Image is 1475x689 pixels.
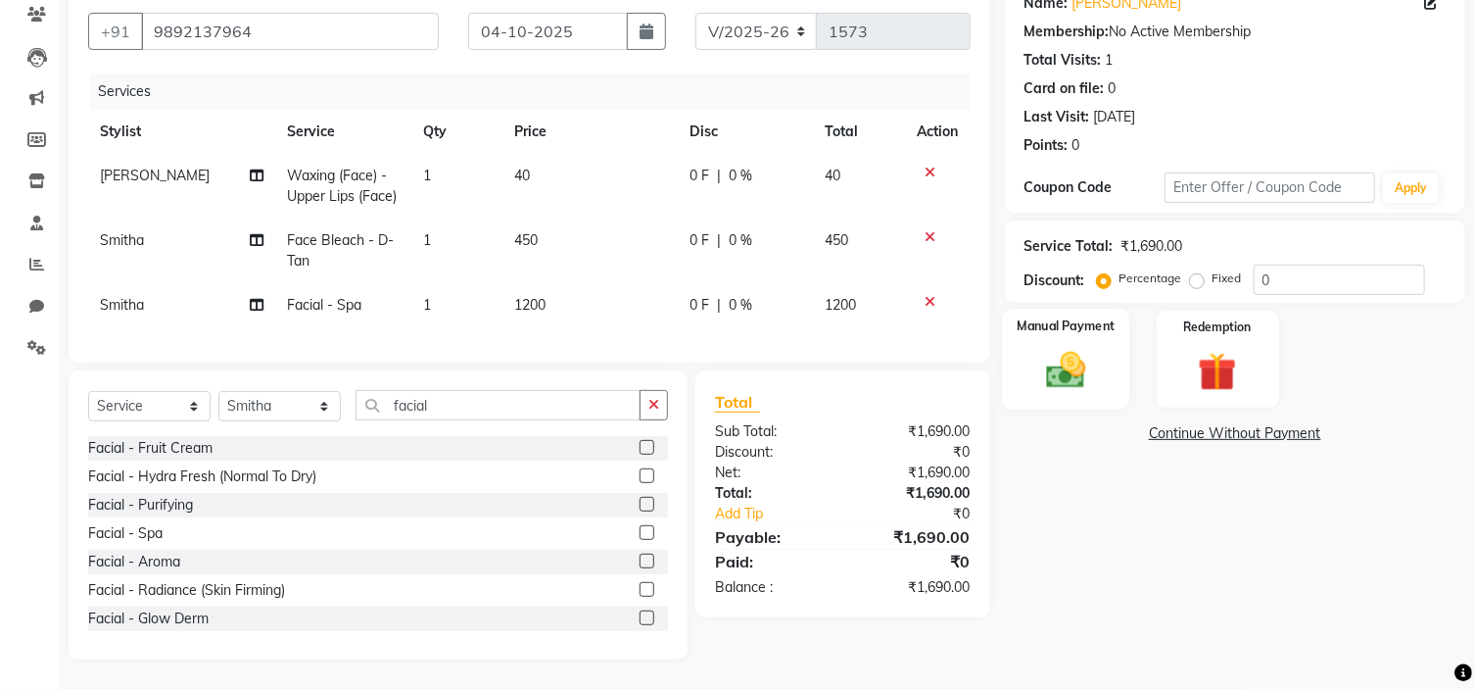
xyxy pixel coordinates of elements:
[1094,107,1136,127] div: [DATE]
[1109,78,1117,99] div: 0
[906,110,971,154] th: Action
[287,231,394,270] span: Face Bleach - D-Tan
[690,166,710,186] span: 0 F
[514,296,546,314] span: 1200
[88,13,143,50] button: +91
[1009,423,1461,444] a: Continue Without Payment
[1024,50,1102,71] div: Total Visits:
[100,167,210,184] span: [PERSON_NAME]
[1106,50,1114,71] div: 1
[88,110,275,154] th: Stylist
[502,110,679,154] th: Price
[842,442,984,463] div: ₹0
[842,421,984,442] div: ₹1,690.00
[1024,236,1114,257] div: Service Total:
[1033,348,1098,394] img: _cash.svg
[1024,22,1446,42] div: No Active Membership
[514,167,530,184] span: 40
[88,523,163,544] div: Facial - Spa
[715,392,760,413] span: Total
[842,483,984,504] div: ₹1,690.00
[100,231,144,249] span: Smitha
[1119,270,1182,287] label: Percentage
[700,442,842,463] div: Discount:
[1024,177,1165,198] div: Coupon Code
[423,231,431,249] span: 1
[842,525,984,549] div: ₹1,690.00
[1184,319,1252,336] label: Redemption
[700,421,842,442] div: Sub Total:
[826,296,857,314] span: 1200
[730,295,753,316] span: 0 %
[700,577,842,598] div: Balance :
[1024,135,1069,156] div: Points:
[88,495,193,516] div: Facial - Purifying
[514,231,538,249] span: 450
[1024,271,1085,291] div: Discount:
[700,504,866,524] a: Add Tip
[690,230,710,251] span: 0 F
[842,550,984,573] div: ₹0
[700,525,842,549] div: Payable:
[1121,236,1183,257] div: ₹1,690.00
[287,296,361,314] span: Facial - Spa
[287,167,397,205] span: Waxing (Face) - Upper Lips (Face)
[88,467,316,487] div: Facial - Hydra Fresh (Normal To Dry)
[700,483,842,504] div: Total:
[88,552,180,572] div: Facial - Aroma
[718,166,722,186] span: |
[275,110,411,154] th: Service
[88,609,209,629] div: Facial - Glow Derm
[1213,270,1242,287] label: Fixed
[1186,348,1249,396] img: _gift.svg
[842,577,984,598] div: ₹1,690.00
[679,110,814,154] th: Disc
[1017,317,1115,335] label: Manual Payment
[1165,172,1375,203] input: Enter Offer / Coupon Code
[730,166,753,186] span: 0 %
[826,231,849,249] span: 450
[356,390,641,420] input: Search or Scan
[1024,22,1110,42] div: Membership:
[867,504,985,524] div: ₹0
[690,295,710,316] span: 0 F
[718,230,722,251] span: |
[842,463,984,483] div: ₹1,690.00
[700,550,842,573] div: Paid:
[100,296,144,314] span: Smitha
[88,580,285,601] div: Facial - Radiance (Skin Firming)
[700,463,842,483] div: Net:
[1024,107,1090,127] div: Last Visit:
[423,167,431,184] span: 1
[814,110,906,154] th: Total
[141,13,439,50] input: Search by Name/Mobile/Email/Code
[1383,173,1439,203] button: Apply
[88,438,213,459] div: Facial - Fruit Cream
[90,74,985,110] div: Services
[718,295,722,316] span: |
[730,230,753,251] span: 0 %
[411,110,502,154] th: Qty
[826,167,841,184] span: 40
[423,296,431,314] span: 1
[1024,78,1105,99] div: Card on file:
[1072,135,1080,156] div: 0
